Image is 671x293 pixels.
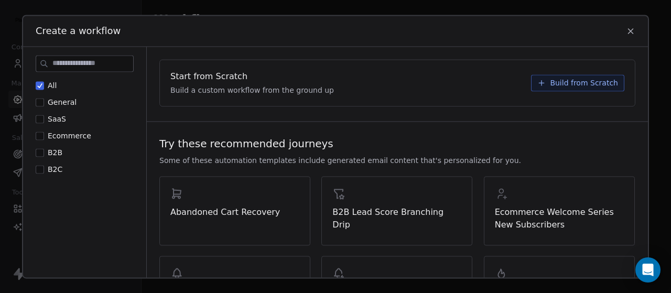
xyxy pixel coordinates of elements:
[550,78,618,88] span: Build from Scratch
[36,80,44,91] button: All
[48,81,57,90] span: All
[36,24,121,38] span: Create a workflow
[170,85,334,95] span: Build a custom workflow from the ground up
[170,206,299,219] span: Abandoned Cart Recovery
[48,98,77,106] span: General
[495,206,624,231] span: Ecommerce Welcome Series New Subscribers
[332,206,461,231] span: B2B Lead Score Branching Drip
[635,257,661,283] div: Open Intercom Messenger
[36,164,44,175] button: B2C
[36,97,44,107] button: General
[170,70,247,83] span: Start from Scratch
[48,115,66,123] span: SaaS
[48,132,91,140] span: Ecommerce
[159,136,333,151] span: Try these recommended journeys
[48,165,62,173] span: B2C
[36,114,44,124] button: SaaS
[36,131,44,141] button: Ecommerce
[48,148,62,157] span: B2B
[36,147,44,158] button: B2B
[159,155,521,166] span: Some of these automation templates include generated email content that's personalized for you.
[531,74,624,91] button: Build from Scratch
